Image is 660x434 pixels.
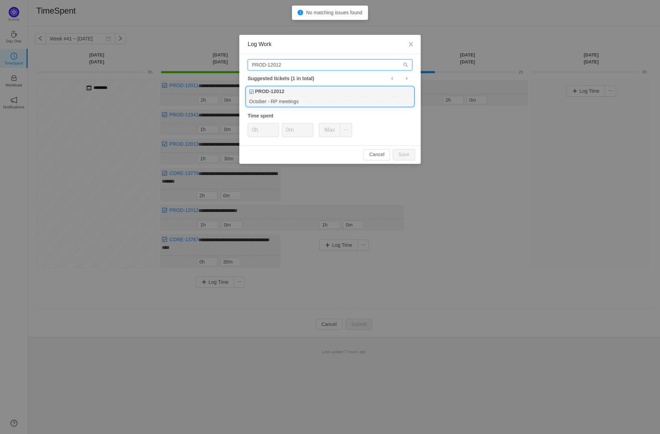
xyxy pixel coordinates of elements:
[306,10,362,15] span: No matching issues found
[393,149,415,160] button: Save
[408,41,414,47] i: icon: close
[248,74,412,83] div: Suggested tickets (1 in total)
[249,89,254,94] img: 10318
[248,40,412,48] div: Log Work
[363,149,390,160] button: Cancel
[403,62,408,67] i: icon: search
[401,35,421,54] button: Close
[319,123,340,137] button: Max
[255,88,284,95] b: PROD-12012
[248,59,412,70] input: Search
[246,97,414,106] div: October - RP meetings
[340,123,352,137] button: icon: ellipsis
[248,112,412,120] div: Time spent
[298,10,303,15] i: icon: info-circle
